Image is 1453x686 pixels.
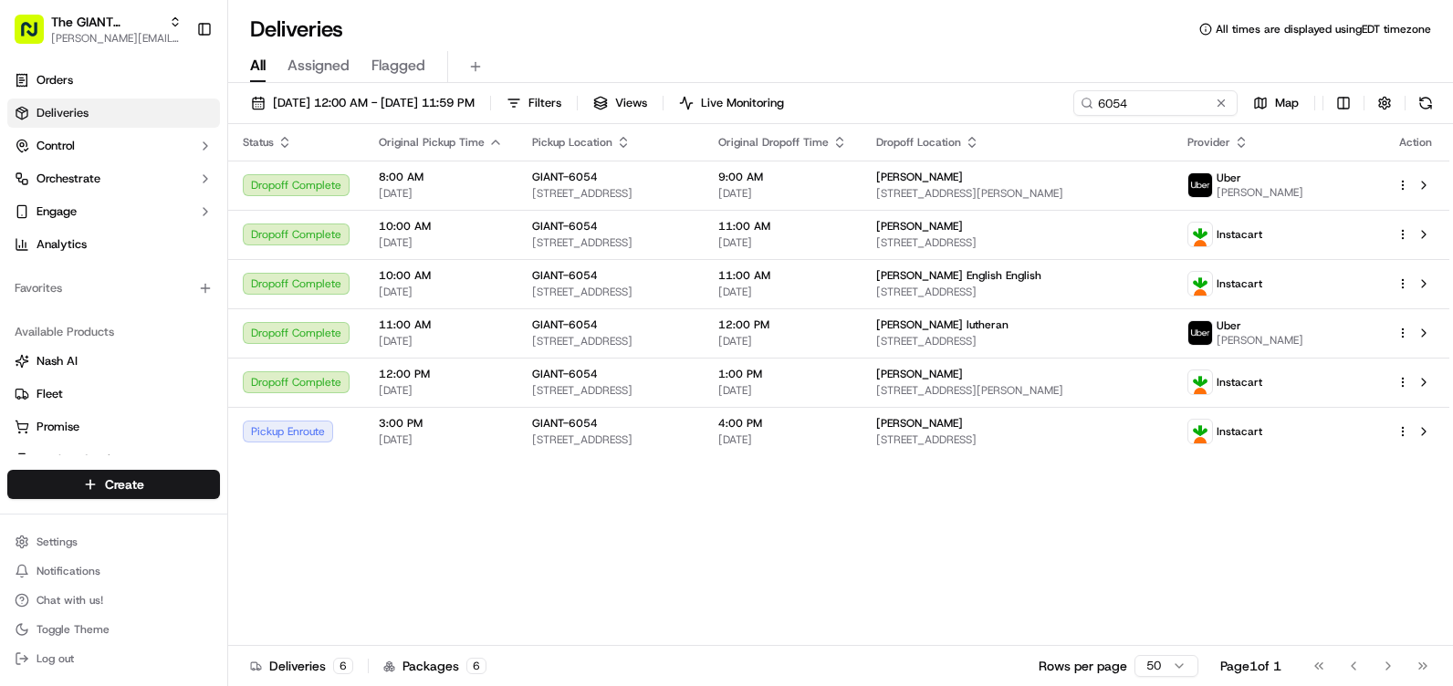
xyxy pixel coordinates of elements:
span: [DATE] [379,383,503,398]
span: Flagged [371,55,425,77]
button: Product Catalog [7,445,220,474]
p: Rows per page [1039,657,1127,675]
img: profile_instacart_ahold_partner.png [1188,223,1212,246]
span: 3:00 PM [379,416,503,431]
span: GIANT-6054 [532,416,598,431]
span: [PERSON_NAME] [876,219,963,234]
button: Nash AI [7,347,220,376]
span: [DATE] [718,285,847,299]
a: Fleet [15,386,213,402]
span: [PERSON_NAME] [876,367,963,381]
span: Assigned [287,55,350,77]
span: Log out [37,651,74,666]
span: Original Pickup Time [379,135,485,150]
span: Deliveries [37,105,89,121]
span: Live Monitoring [701,95,784,111]
span: [STREET_ADDRESS] [876,235,1158,250]
button: Filters [498,90,570,116]
button: Log out [7,646,220,671]
img: profile_instacart_ahold_partner.png [1188,272,1212,296]
span: All times are displayed using EDT timezone [1216,22,1431,36]
span: [DATE] [379,432,503,447]
button: Settings [7,529,220,555]
span: GIANT-6054 [532,219,598,234]
span: Filters [528,95,561,111]
span: Orders [37,72,73,88]
button: Orchestrate [7,164,220,193]
a: Nash AI [15,353,213,369]
button: Map [1245,90,1307,116]
button: Refresh [1413,90,1438,116]
span: 12:00 PM [379,367,503,381]
span: [STREET_ADDRESS] [532,432,689,447]
button: Create [7,470,220,499]
span: GIANT-6054 [532,170,598,184]
button: Engage [7,197,220,226]
span: Map [1275,95,1299,111]
span: 11:00 AM [718,219,847,234]
button: [PERSON_NAME][EMAIL_ADDRESS][PERSON_NAME][DOMAIN_NAME] [51,31,182,46]
span: [DATE] 12:00 AM - [DATE] 11:59 PM [273,95,475,111]
span: Chat with us! [37,593,103,608]
span: [STREET_ADDRESS] [532,383,689,398]
div: Available Products [7,317,220,347]
img: profile_instacart_ahold_partner.png [1188,370,1212,394]
span: Control [37,138,75,154]
img: profile_uber_ahold_partner.png [1188,173,1212,197]
span: Instacart [1217,227,1262,242]
span: Provider [1187,135,1230,150]
span: 9:00 AM [718,170,847,184]
span: [DATE] [379,235,503,250]
span: 4:00 PM [718,416,847,431]
span: 11:00 AM [379,317,503,332]
span: All [250,55,266,77]
button: Fleet [7,379,220,409]
span: 8:00 AM [379,170,503,184]
span: [DATE] [718,383,847,398]
button: [DATE] 12:00 AM - [DATE] 11:59 PM [243,90,483,116]
span: [DATE] [718,235,847,250]
div: Deliveries [250,657,353,675]
span: [DATE] [379,334,503,348]
button: Live Monitoring [671,90,792,116]
span: [STREET_ADDRESS] [876,285,1158,299]
span: [PERSON_NAME] [1217,333,1303,348]
span: [STREET_ADDRESS] [532,285,689,299]
span: [DATE] [379,186,503,201]
span: [STREET_ADDRESS] [532,235,689,250]
span: 12:00 PM [718,317,847,332]
div: Page 1 of 1 [1220,657,1281,675]
div: Favorites [7,274,220,303]
span: [DATE] [379,285,503,299]
div: Action [1396,135,1435,150]
span: 11:00 AM [718,268,847,283]
a: Promise [15,419,213,435]
span: 10:00 AM [379,219,503,234]
span: 10:00 AM [379,268,503,283]
span: Instacart [1217,276,1262,291]
span: Views [615,95,647,111]
span: Dropoff Location [876,135,961,150]
span: [STREET_ADDRESS] [876,432,1158,447]
span: [STREET_ADDRESS] [876,334,1158,348]
span: Uber [1217,318,1241,333]
span: GIANT-6054 [532,317,598,332]
span: Nash AI [37,353,78,369]
span: Create [105,475,144,494]
img: profile_uber_ahold_partner.png [1188,321,1212,345]
span: Promise [37,419,79,435]
span: [STREET_ADDRESS][PERSON_NAME] [876,383,1158,398]
span: [PERSON_NAME] lutheran [876,317,1009,332]
span: [STREET_ADDRESS] [532,334,689,348]
div: Packages [383,657,486,675]
span: Product Catalog [37,452,124,468]
span: [DATE] [718,432,847,447]
span: Notifications [37,564,100,578]
img: profile_instacart_ahold_partner.png [1188,420,1212,443]
span: Engage [37,203,77,220]
button: The GIANT Company [51,13,162,31]
a: Deliveries [7,99,220,128]
span: [DATE] [718,186,847,201]
button: The GIANT Company[PERSON_NAME][EMAIL_ADDRESS][PERSON_NAME][DOMAIN_NAME] [7,7,189,51]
